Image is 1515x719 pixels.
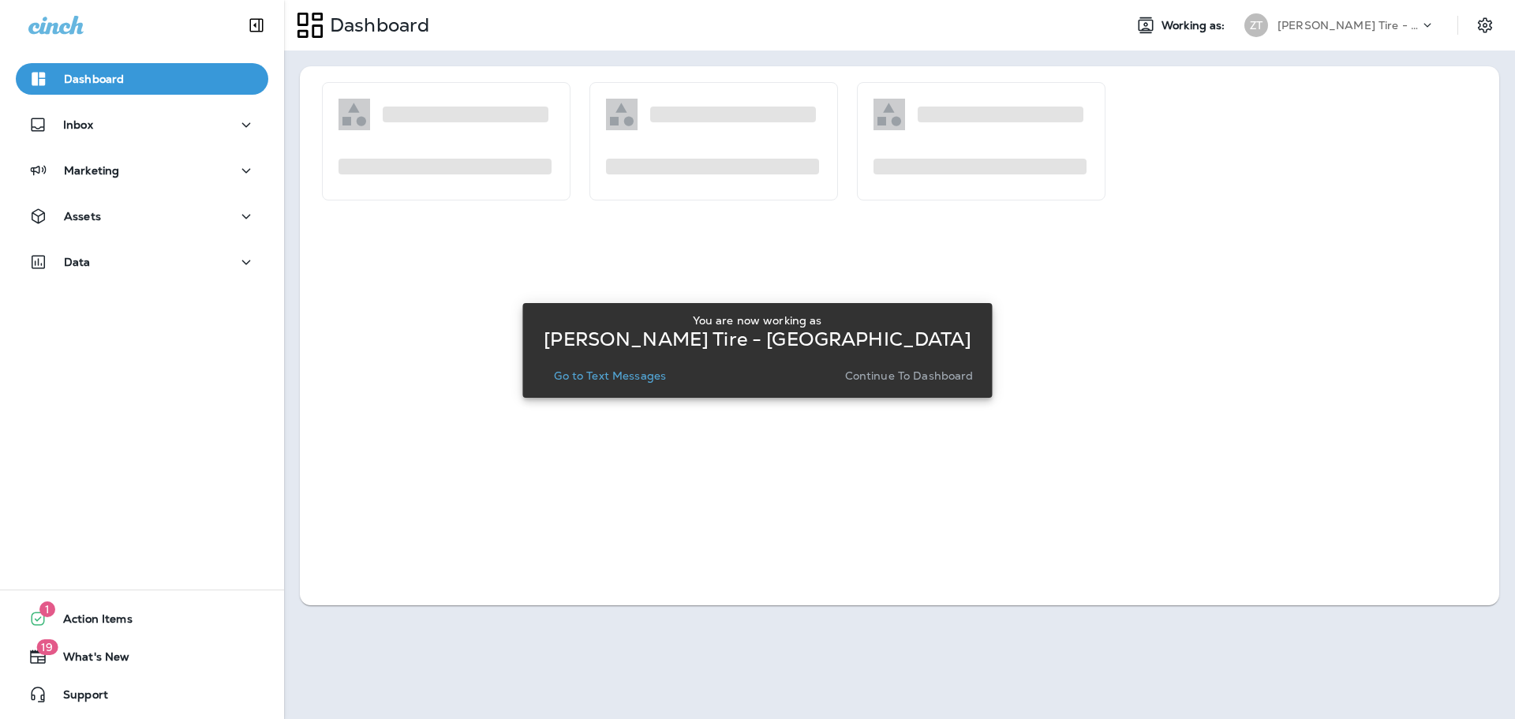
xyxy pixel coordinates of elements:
p: Data [64,256,91,268]
button: Settings [1471,11,1499,39]
button: 19What's New [16,641,268,672]
button: 1Action Items [16,603,268,635]
button: Marketing [16,155,268,186]
button: Collapse Sidebar [234,9,279,41]
div: ZT [1244,13,1268,37]
p: Inbox [63,118,93,131]
button: Inbox [16,109,268,140]
span: 19 [36,639,58,655]
span: Working as: [1161,19,1229,32]
p: Dashboard [324,13,429,37]
p: Go to Text Messages [554,369,666,382]
button: Support [16,679,268,710]
span: 1 [39,601,55,617]
p: Marketing [64,164,119,177]
p: [PERSON_NAME] Tire - [GEOGRAPHIC_DATA] [544,333,971,346]
button: Continue to Dashboard [839,365,980,387]
p: Dashboard [64,73,124,85]
button: Dashboard [16,63,268,95]
p: Assets [64,210,101,223]
button: Go to Text Messages [548,365,672,387]
p: [PERSON_NAME] Tire - [GEOGRAPHIC_DATA] [1277,19,1420,32]
span: Action Items [47,612,133,631]
p: Continue to Dashboard [845,369,974,382]
button: Data [16,246,268,278]
button: Assets [16,200,268,232]
span: Support [47,688,108,707]
p: You are now working as [693,314,821,327]
span: What's New [47,650,129,669]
